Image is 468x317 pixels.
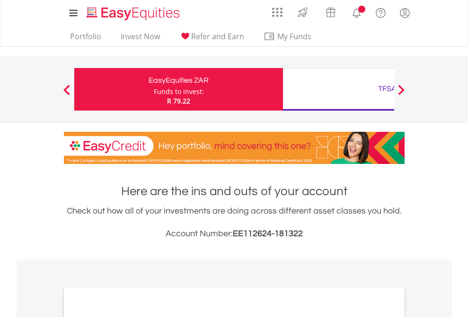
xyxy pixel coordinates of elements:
div: Funds to invest: [154,87,204,96]
div: EasyEquities ZAR [80,74,277,87]
div: Check out how all of your investments are doing across different asset classes you hold. [64,205,405,240]
a: FAQ's and Support [369,2,393,21]
a: Invest Now [117,32,164,46]
h1: Here are the ins and outs of your account [64,183,405,200]
h3: Account Number: [64,227,405,240]
img: grid-menu-icon.svg [272,7,283,17]
button: Previous [57,89,76,99]
span: My Funds [264,30,326,43]
img: vouchers-v2.svg [323,5,338,20]
a: My Profile [393,2,417,23]
a: Vouchers [317,2,344,20]
img: EasyCredit Promotion Banner [64,132,405,164]
a: Notifications [344,2,369,21]
img: thrive-v2.svg [295,5,310,20]
a: Home page [83,2,184,21]
span: EE112624-181322 [233,229,303,238]
button: Next [392,89,411,99]
img: EasyEquities_Logo.png [85,6,184,21]
a: AppsGrid [266,2,289,17]
a: Portfolio [66,32,105,46]
span: R 79.22 [167,96,190,105]
span: Refer and Earn [191,31,244,42]
a: Refer and Earn [176,32,248,46]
